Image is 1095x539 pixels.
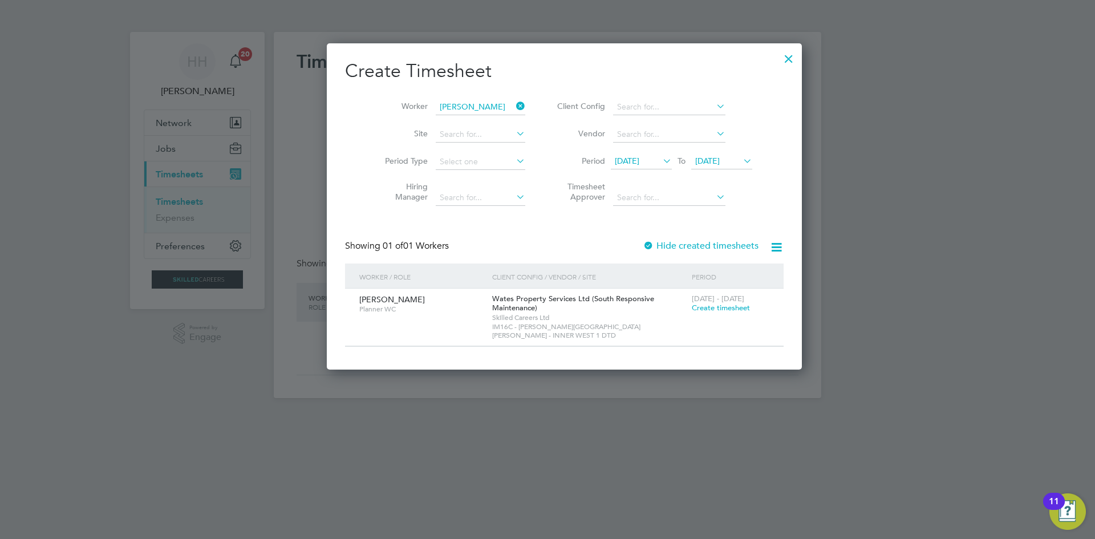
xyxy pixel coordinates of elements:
span: 01 of [383,240,403,252]
label: Hiring Manager [376,181,428,202]
span: IM16C - [PERSON_NAME][GEOGRAPHIC_DATA][PERSON_NAME] - INNER WEST 1 DTD [492,322,686,340]
span: [DATE] [695,156,720,166]
label: Period [554,156,605,166]
input: Search for... [436,127,525,143]
div: Showing [345,240,451,252]
span: Skilled Careers Ltd [492,313,686,322]
div: Worker / Role [356,264,489,290]
span: Create timesheet [692,303,750,313]
div: 11 [1049,501,1059,516]
div: Period [689,264,772,290]
input: Search for... [436,190,525,206]
label: Vendor [554,128,605,139]
label: Client Config [554,101,605,111]
input: Search for... [436,99,525,115]
input: Search for... [613,190,725,206]
button: Open Resource Center, 11 new notifications [1049,493,1086,530]
span: To [674,153,689,168]
span: [DATE] [615,156,639,166]
label: Timesheet Approver [554,181,605,202]
input: Search for... [613,99,725,115]
label: Site [376,128,428,139]
div: Client Config / Vendor / Site [489,264,689,290]
span: Planner WC [359,305,484,314]
label: Period Type [376,156,428,166]
h2: Create Timesheet [345,59,784,83]
span: [DATE] - [DATE] [692,294,744,303]
label: Worker [376,101,428,111]
span: [PERSON_NAME] [359,294,425,305]
span: 01 Workers [383,240,449,252]
input: Search for... [613,127,725,143]
label: Hide created timesheets [643,240,759,252]
input: Select one [436,154,525,170]
span: Wates Property Services Ltd (South Responsive Maintenance) [492,294,654,313]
